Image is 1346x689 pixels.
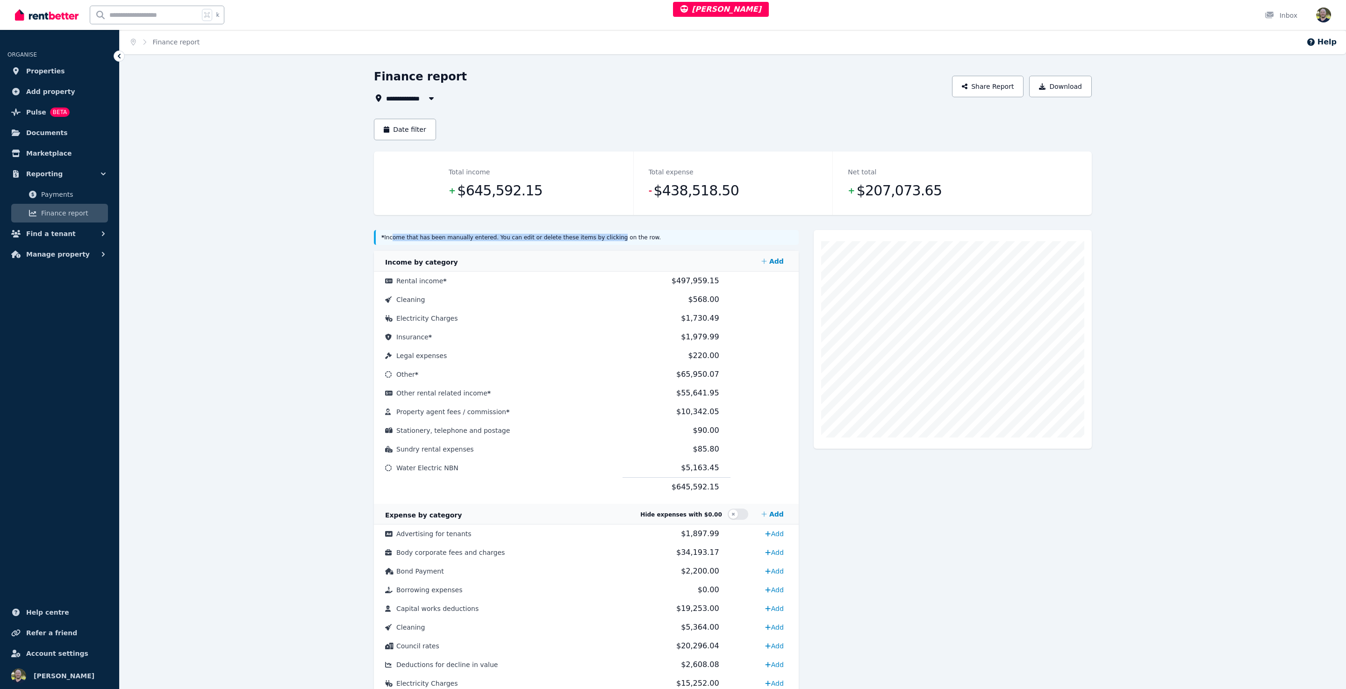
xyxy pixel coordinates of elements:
span: Hide expenses with $0.00 [640,511,722,518]
h1: Finance report [374,69,467,84]
span: Stationery, telephone and postage [396,427,510,434]
span: $65,950.07 [676,370,719,379]
span: Cleaning [396,296,425,303]
a: Payments [11,185,108,204]
a: Account settings [7,644,112,663]
span: Property agent fees / commission [396,408,509,416]
span: $207,073.65 [857,181,942,200]
a: Add [761,620,787,635]
span: $2,608.08 [681,660,719,669]
span: $5,364.00 [681,623,719,632]
button: Date filter [374,119,436,140]
img: Paul Ferrett [11,668,26,683]
span: [PERSON_NAME] [34,670,94,682]
span: Electricity Charges [396,315,458,322]
span: $1,730.49 [681,314,719,323]
div: Inbox [1265,11,1297,20]
button: Download [1029,76,1092,97]
span: Payments [41,189,104,200]
span: Add property [26,86,75,97]
span: $19,253.00 [676,604,719,613]
span: Legal expenses [396,352,447,359]
span: $90.00 [693,426,719,435]
span: Pulse [26,107,46,118]
span: BETA [50,108,70,117]
small: Income that has been manually entered. You can edit or delete these items by clicking on the row. [381,234,661,241]
span: Help centre [26,607,69,618]
a: Properties [7,62,112,80]
dt: Net total [848,166,876,178]
span: $2,200.00 [681,567,719,575]
a: Add property [7,82,112,101]
span: Other [396,371,418,378]
span: Account settings [26,648,88,659]
a: Add [761,601,787,616]
span: $645,592.15 [672,482,719,491]
span: k [216,11,219,19]
span: $15,252.00 [676,679,719,688]
nav: Breadcrumb [120,30,211,54]
a: Add [761,639,787,653]
a: Add [758,252,788,271]
span: Other rental related income [396,389,491,397]
span: Find a tenant [26,228,76,239]
span: $20,296.04 [676,641,719,650]
button: Help [1306,36,1337,48]
span: Borrowing expenses [396,586,462,594]
span: $438,518.50 [653,181,739,200]
span: $85.80 [693,445,719,453]
span: Water Electric NBN [396,464,458,472]
a: Add [761,564,787,579]
span: Rental income [396,277,447,285]
span: [PERSON_NAME] [680,5,761,14]
a: Add [761,526,787,541]
span: Deductions for decline in value [396,661,498,668]
span: Marketplace [26,148,72,159]
img: Paul Ferrett [1316,7,1331,22]
span: Capital works deductions [396,605,479,612]
span: $55,641.95 [676,388,719,397]
span: - [649,184,652,197]
span: + [449,184,455,197]
span: $568.00 [688,295,719,304]
span: Electricity Charges [396,680,458,687]
span: Income by category [385,258,458,266]
button: Reporting [7,165,112,183]
span: Body corporate fees and charges [396,549,505,556]
span: Bond Payment [396,567,444,575]
span: Council rates [396,642,439,650]
a: Add [761,657,787,672]
button: Share Report [952,76,1024,97]
span: $497,959.15 [672,276,719,285]
span: + [848,184,854,197]
span: Insurance [396,333,432,341]
span: $1,897.99 [681,529,719,538]
span: Documents [26,127,68,138]
span: $0.00 [698,585,719,594]
a: Add [758,505,788,524]
a: Finance report [153,38,200,46]
span: $34,193.17 [676,548,719,557]
img: RentBetter [15,8,79,22]
a: PulseBETA [7,103,112,122]
dt: Total income [449,166,490,178]
a: Finance report [11,204,108,222]
span: $645,592.15 [457,181,543,200]
a: Add [761,545,787,560]
span: Refer a friend [26,627,77,639]
dt: Total expense [649,166,694,178]
span: $220.00 [688,351,719,360]
a: Documents [7,123,112,142]
span: Sundry rental expenses [396,445,474,453]
span: ORGANISE [7,51,37,58]
a: Refer a friend [7,624,112,642]
span: $10,342.05 [676,407,719,416]
span: Expense by category [385,511,462,519]
a: Add [761,582,787,597]
button: Find a tenant [7,224,112,243]
span: $1,979.99 [681,332,719,341]
span: Manage property [26,249,90,260]
a: Help centre [7,603,112,622]
button: Manage property [7,245,112,264]
a: Marketplace [7,144,112,163]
